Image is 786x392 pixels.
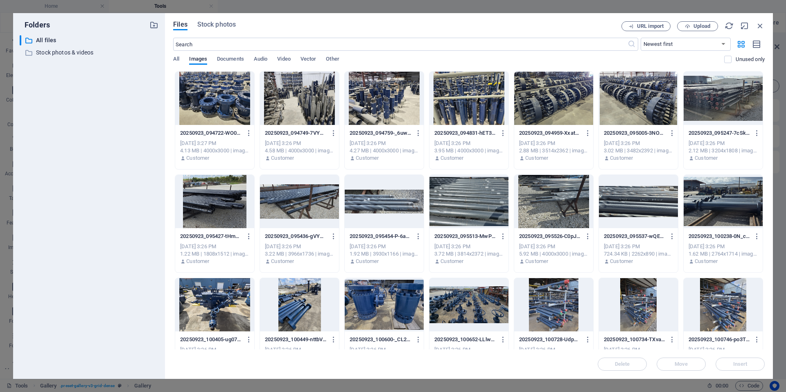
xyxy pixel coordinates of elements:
div: 4.13 MB | 4000x3000 | image/jpeg [180,147,249,154]
p: Displays only files that are not in use on the website. Files added during this session can still... [736,56,765,63]
div: 3.72 MB | 3814x2372 | image/jpeg [434,250,504,258]
span: Vector [300,54,316,66]
p: 20250923_095436-gVYB3szllTjyWA7EM_8Xxw.jpg [265,233,326,240]
p: Folders [20,20,50,30]
div: ​ [20,35,21,45]
p: Customer [610,154,633,162]
div: [DATE] 3:26 PM [180,243,249,250]
i: Minimize [740,21,749,30]
span: Video [277,54,290,66]
p: 20250923_100405-ug07g5Job4GClunCtGgXgw.jpg [180,336,242,343]
p: Customer [186,154,209,162]
i: Reload [725,21,734,30]
div: [DATE] 3:27 PM [180,140,249,147]
p: Customer [525,154,548,162]
p: 20250923_100734-TXvaKjFsqx79x1OBo7o6pQ.jpg [604,336,665,343]
button: Upload [677,21,718,31]
p: Customer [610,258,633,265]
div: 3.02 MB | 3482x2392 | image/jpeg [604,147,673,154]
p: 20250923_100746-po3TBWa9OETMCpkgdeDk3w.jpg [689,336,750,343]
input: Search [173,38,627,51]
p: 20250923_095513-MwPg-5yt9lS1dAw1MdMHeA.jpg [434,233,496,240]
span: Other [326,54,339,66]
div: [DATE] 3:26 PM [180,346,249,353]
i: Create new folder [149,20,158,29]
span: Audio [254,54,267,66]
p: Customer [271,258,294,265]
div: [DATE] 3:26 PM [689,243,758,250]
div: [DATE] 3:26 PM [689,346,758,353]
p: 20250923_094722-WO0MgqPLSg1BYQhi-nLFjA.jpg [180,129,242,137]
p: 20250923_100238-0N_cHe2lbLKXnWkXx8DEcQ.jpg [689,233,750,240]
div: 1.22 MB | 1808x1512 | image/jpeg [180,250,249,258]
button: URL import [621,21,671,31]
p: Customer [525,258,548,265]
div: [DATE] 3:26 PM [604,346,673,353]
p: 20250923_095427-tHmYzG1bBD7sn9DlVKsBfg.jpg [180,233,242,240]
div: Stock photos & videos [20,48,158,58]
div: 2.88 MB | 3514x2362 | image/jpeg [519,147,588,154]
span: Upload [693,24,710,29]
p: All files [36,36,143,45]
div: 2.12 MB | 3204x1808 | image/jpeg [689,147,758,154]
div: [DATE] 3:26 PM [350,243,419,250]
p: 20250923_095247-7cSkulHL2nU22FcfLqtJFg.jpg [689,129,750,137]
p: 20250923_095005-3NOhI0SwzAHHCTB7lB4yaw.jpg [604,129,665,137]
p: 20250923_095454-P-6amUHllDA0nZ1wCXBulA.jpg [350,233,411,240]
div: [DATE] 3:26 PM [604,243,673,250]
p: Customer [695,154,718,162]
div: [DATE] 3:26 PM [519,346,588,353]
p: 20250923_100449-nttbVW4mMns1jXkfbAQRGw.jpg [265,336,326,343]
p: 20250923_100728-UdpOZ86TFKSopcez1Y8rzw.jpg [519,336,580,343]
div: [DATE] 3:26 PM [434,243,504,250]
div: 724.34 KB | 2262x890 | image/jpeg [604,250,673,258]
div: [DATE] 3:26 PM [604,140,673,147]
p: 20250923_100652-LLlwTTKOfweyULvPibrkmg.jpg [434,336,496,343]
p: 20250923_095526-C0pJviru_PGW1Tnkmd8Otg.jpg [519,233,580,240]
p: 20250923_095537-wQEyLtAQTS5stCj66M8lvA.jpg [604,233,665,240]
div: 4.58 MB | 4000x3000 | image/jpeg [265,147,334,154]
span: All [173,54,179,66]
p: 20250923_094831-hET34I1IlSLZ2ZAcAeHWvw.jpg [434,129,496,137]
div: 5.92 MB | 4000x3000 | image/jpeg [519,250,588,258]
span: Files [173,20,187,29]
div: 3.95 MB | 4000x3000 | image/jpeg [434,147,504,154]
span: URL import [637,24,664,29]
p: Customer [695,258,718,265]
p: Customer [440,258,463,265]
div: 1.62 MB | 2764x1714 | image/jpeg [689,250,758,258]
div: [DATE] 3:26 PM [265,243,334,250]
p: Customer [271,154,294,162]
p: Customer [186,258,209,265]
div: [DATE] 3:26 PM [350,140,419,147]
div: [DATE] 3:26 PM [434,140,504,147]
i: Close [756,21,765,30]
div: [DATE] 3:26 PM [265,346,334,353]
span: Images [189,54,207,66]
div: [DATE] 3:26 PM [434,346,504,353]
span: Documents [217,54,244,66]
div: [DATE] 3:26 PM [350,346,419,353]
p: Customer [356,258,379,265]
span: Stock photos [197,20,236,29]
div: 4.27 MB | 4000x3000 | image/jpeg [350,147,419,154]
p: 20250923_094959-XxatHo_O9fje6kt7DN8rtg.jpg [519,129,580,137]
p: Customer [356,154,379,162]
div: [DATE] 3:26 PM [265,140,334,147]
div: [DATE] 3:26 PM [689,140,758,147]
div: 3.22 MB | 3966x1736 | image/jpeg [265,250,334,258]
div: 1.92 MB | 3930x1166 | image/jpeg [350,250,419,258]
p: Customer [440,154,463,162]
p: 20250923_094749-7VYmXCA6fxL2KJTerAzqGA.jpg [265,129,326,137]
p: 20250923_100600-_CL2NQ1znhtpiZXwH1YgPg.jpg [350,336,411,343]
p: 20250923_094759-_6uwX55LeJMK8hxykoL-HQ.jpg [350,129,411,137]
div: [DATE] 3:26 PM [519,140,588,147]
p: Stock photos & videos [36,48,143,57]
div: [DATE] 3:26 PM [519,243,588,250]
